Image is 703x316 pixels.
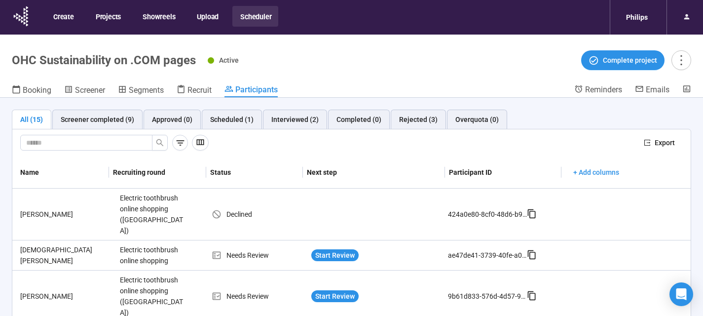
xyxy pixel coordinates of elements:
span: Screener [75,85,105,95]
span: Reminders [585,85,622,94]
span: Complete project [603,55,657,66]
th: Name [12,157,109,189]
div: Completed (0) [336,114,381,125]
a: Screener [64,84,105,97]
div: Needs Review [212,250,307,261]
button: Projects [88,6,128,27]
button: Complete project [581,50,665,70]
div: [DEMOGRAPHIC_DATA][PERSON_NAME] [16,244,116,266]
button: + Add columns [565,164,627,180]
div: Needs Review [212,291,307,302]
div: Declined [212,209,307,220]
span: search [156,139,164,147]
a: Emails [635,84,669,96]
div: Overquota (0) [455,114,499,125]
span: Recruit [187,85,212,95]
button: Create [45,6,81,27]
th: Recruiting round [109,157,206,189]
button: exportExport [636,135,683,151]
div: [PERSON_NAME] [16,209,116,220]
span: Emails [646,85,669,94]
span: Active [219,56,239,64]
div: Scheduled (1) [210,114,254,125]
div: All (15) [20,114,43,125]
span: Export [655,137,675,148]
span: Start Review [315,291,355,302]
button: search [152,135,168,151]
div: Electric toothbrush online shopping [116,240,190,270]
span: + Add columns [573,167,619,178]
a: Reminders [574,84,622,96]
div: Open Intercom Messenger [669,282,693,306]
div: Approved (0) [152,114,192,125]
div: Rejected (3) [399,114,438,125]
th: Status [206,157,303,189]
div: Interviewed (2) [271,114,319,125]
span: Booking [23,85,51,95]
div: Screener completed (9) [61,114,134,125]
span: Participants [235,85,278,94]
span: export [644,139,651,146]
h1: OHC Sustainability on .COM pages [12,53,196,67]
button: Start Review [311,290,359,302]
button: Upload [189,6,225,27]
button: Start Review [311,249,359,261]
a: Booking [12,84,51,97]
div: Electric toothbrush online shopping ([GEOGRAPHIC_DATA]) [116,189,190,240]
span: Segments [129,85,164,95]
div: 424a0e80-8cf0-48d6-b93b-133917090b14 [448,209,527,220]
button: Showreels [135,6,182,27]
a: Segments [118,84,164,97]
span: Start Review [315,250,355,261]
button: Scheduler [232,6,278,27]
span: more [674,53,688,67]
div: ae47de41-3739-40fe-a0b3-901e39452a50 [448,250,527,261]
a: Participants [224,84,278,97]
th: Next step [303,157,445,189]
div: Philips [620,8,654,27]
a: Recruit [177,84,212,97]
div: 9b61d833-576d-4d57-96a0-e693154110ad [448,291,527,302]
th: Participant ID [445,157,561,189]
button: more [671,50,691,70]
div: [PERSON_NAME] [16,291,116,302]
